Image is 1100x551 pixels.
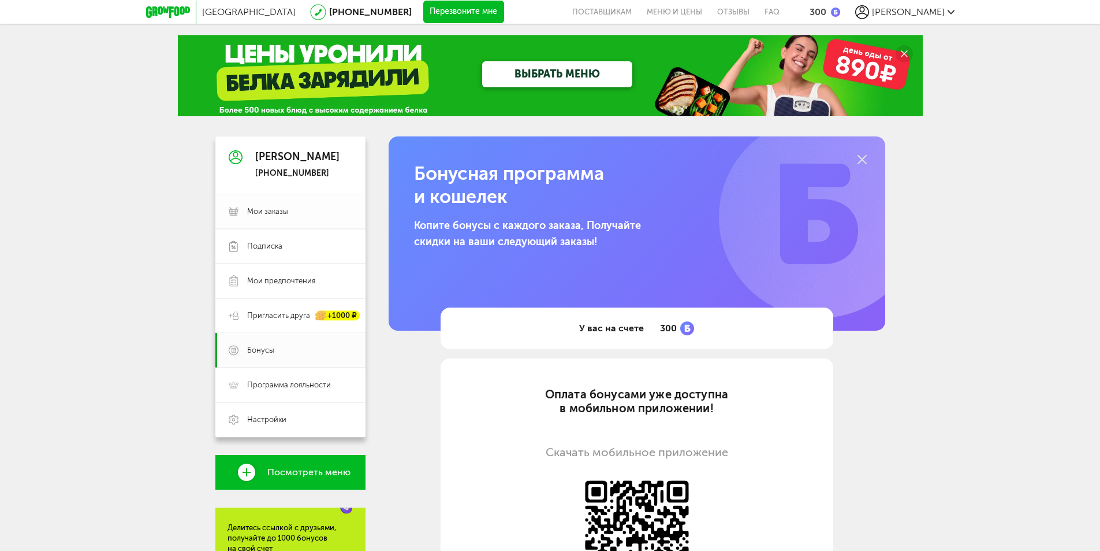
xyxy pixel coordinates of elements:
[247,415,286,425] span: Настройки
[215,194,366,229] a: Мои заказы
[255,168,340,179] div: [PHONE_NUMBER]
[680,321,694,335] img: bonus_b.cdccf46.png
[423,1,504,24] button: Перезвоните мне
[247,241,282,252] span: Подписка
[482,61,632,87] a: ВЫБРАТЬ МЕНЮ
[215,333,366,368] a: Бонусы
[215,298,366,333] a: Пригласить друга +1000 ₽
[872,6,945,17] span: [PERSON_NAME]
[316,311,360,321] div: +1000 ₽
[660,321,677,335] span: 300
[414,162,735,208] h1: Бонусная программа и кошелек
[414,217,666,250] p: Копите бонусы с каждого заказа, Получайте скидки на ваши следующий заказы!
[215,402,366,437] a: Настройки
[579,321,644,335] span: У вас на счете
[215,229,366,264] a: Подписка
[215,455,366,490] a: Посмотреть меню
[469,445,804,459] div: Скачать мобильное приложение
[247,380,331,390] span: Программа лояльности
[202,6,296,17] span: [GEOGRAPHIC_DATA]
[469,387,804,415] div: Оплата бонусами уже доступна в мобильном приложении!
[215,264,366,298] a: Мои предпочтения
[247,310,310,321] span: Пригласить друга
[247,206,288,217] span: Мои заказы
[329,6,412,17] a: [PHONE_NUMBER]
[831,8,840,17] img: bonus_b.cdccf46.png
[215,368,366,402] a: Программа лояльности
[810,6,826,17] div: 300
[267,467,350,478] span: Посмотреть меню
[255,151,340,163] div: [PERSON_NAME]
[247,276,315,286] span: Мои предпочтения
[719,116,921,319] img: b.77db1d0.png
[247,345,274,356] span: Бонусы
